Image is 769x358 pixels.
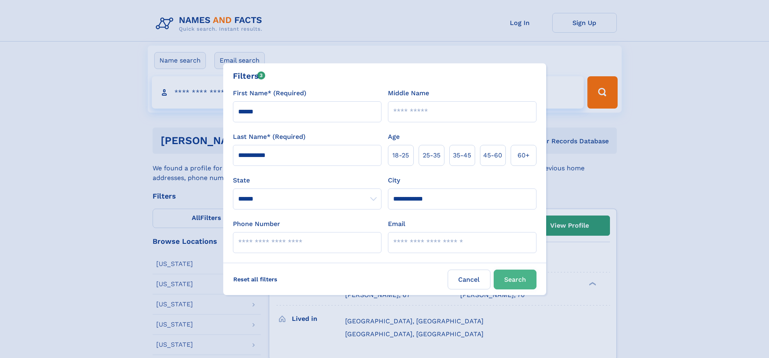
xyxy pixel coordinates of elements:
[388,132,400,142] label: Age
[388,176,400,185] label: City
[483,151,502,160] span: 45‑60
[233,88,306,98] label: First Name* (Required)
[233,70,266,82] div: Filters
[518,151,530,160] span: 60+
[233,219,280,229] label: Phone Number
[388,219,405,229] label: Email
[494,270,536,289] button: Search
[228,270,283,289] label: Reset all filters
[448,270,490,289] label: Cancel
[233,132,306,142] label: Last Name* (Required)
[388,88,429,98] label: Middle Name
[233,176,381,185] label: State
[423,151,440,160] span: 25‑35
[392,151,409,160] span: 18‑25
[453,151,471,160] span: 35‑45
